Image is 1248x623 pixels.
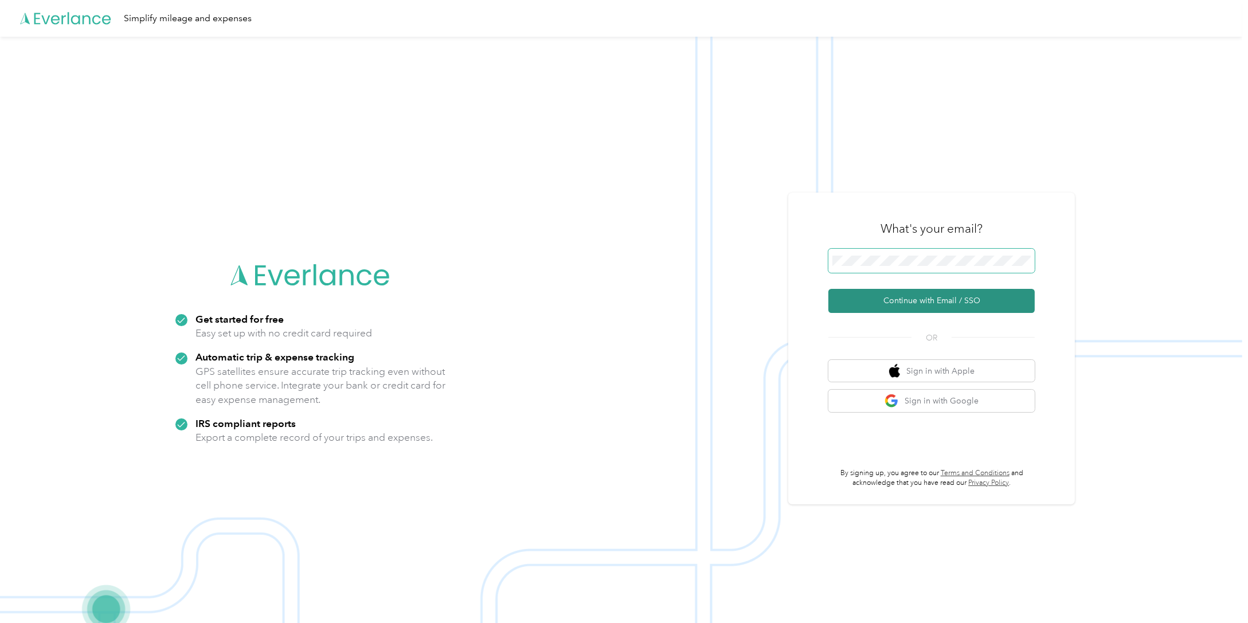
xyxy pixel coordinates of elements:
[889,364,901,378] img: apple logo
[828,360,1035,382] button: apple logoSign in with Apple
[881,221,983,237] h3: What's your email?
[195,417,296,429] strong: IRS compliant reports
[195,313,284,325] strong: Get started for free
[195,351,354,363] strong: Automatic trip & expense tracking
[195,365,446,407] p: GPS satellites ensure accurate trip tracking even without cell phone service. Integrate your bank...
[885,394,899,408] img: google logo
[911,332,952,344] span: OR
[828,289,1035,313] button: Continue with Email / SSO
[828,468,1035,488] p: By signing up, you agree to our and acknowledge that you have read our .
[968,479,1009,487] a: Privacy Policy
[195,430,433,445] p: Export a complete record of your trips and expenses.
[124,11,252,26] div: Simplify mileage and expenses
[941,469,1010,477] a: Terms and Conditions
[828,390,1035,412] button: google logoSign in with Google
[195,326,372,340] p: Easy set up with no credit card required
